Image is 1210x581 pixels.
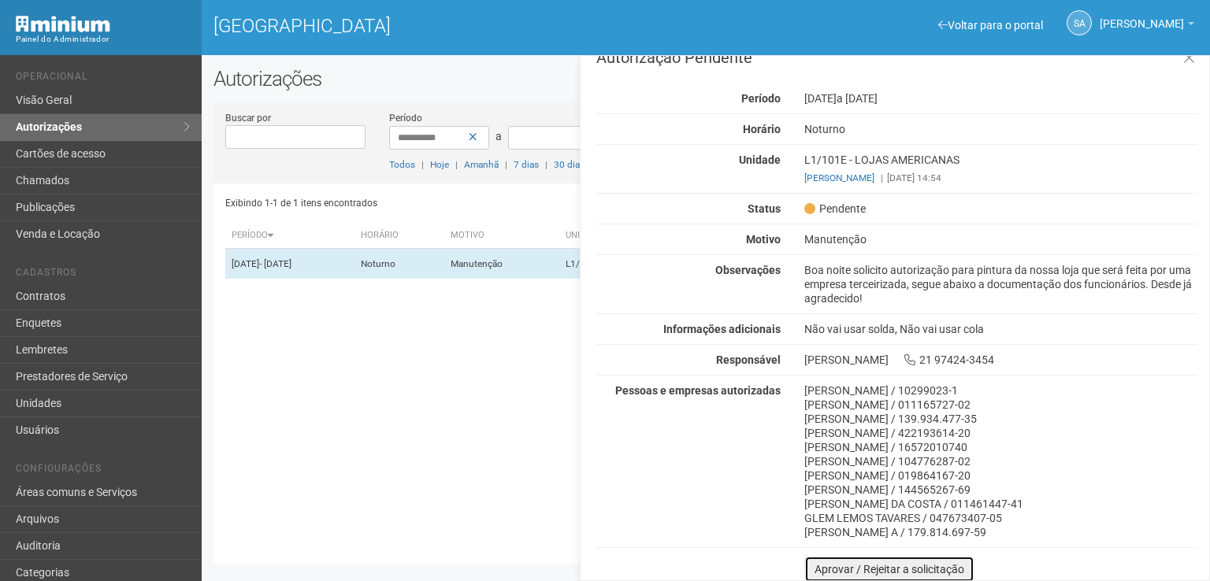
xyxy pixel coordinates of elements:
[804,172,874,183] a: [PERSON_NAME]
[444,223,559,249] th: Motivo
[804,412,1197,426] div: [PERSON_NAME] / 139.934.477-35
[743,123,781,135] strong: Horário
[16,71,190,87] li: Operacional
[505,159,507,170] span: |
[804,483,1197,497] div: [PERSON_NAME] / 144565267-69
[225,223,354,249] th: Período
[559,223,646,249] th: Unidade
[792,263,1209,305] div: Boa noite solicito autorização para pintura da nossa loja que será feita por uma empresa terceiri...
[741,92,781,105] strong: Período
[804,398,1197,412] div: [PERSON_NAME] / 011165727-02
[455,159,458,170] span: |
[554,159,585,170] a: 30 dias
[804,468,1197,483] div: [PERSON_NAME] / 019864167-20
[792,322,1209,336] div: Não vai usar solda, Não vai usar cola
[804,426,1197,440] div: [PERSON_NAME] / 422193614-20
[225,191,701,215] div: Exibindo 1-1 de 1 itens encontrados
[1100,20,1194,32] a: [PERSON_NAME]
[389,159,415,170] a: Todos
[213,16,694,36] h1: [GEOGRAPHIC_DATA]
[559,249,646,279] td: L1/101E
[804,525,1197,539] div: [PERSON_NAME] A / 179.814.697-59
[792,232,1209,246] div: Manutenção
[804,511,1197,525] div: GLEM LEMOS TAVARES / 047673407-05
[716,353,781,366] strong: Responsável
[16,463,190,479] li: Configurações
[792,153,1209,185] div: L1/101E - LOJAS AMERICANAS
[663,323,781,335] strong: Informações adicionais
[881,172,883,183] span: |
[804,454,1197,468] div: [PERSON_NAME] / 104776287-02
[421,159,424,170] span: |
[225,249,354,279] td: [DATE]
[804,171,1197,185] div: [DATE] 14:54
[514,159,539,170] a: 7 dias
[496,130,502,142] span: a
[354,223,444,249] th: Horário
[804,202,866,216] span: Pendente
[804,440,1197,454] div: [PERSON_NAME] / 16572010740
[792,353,1209,367] div: [PERSON_NAME] 21 97424-3454
[1100,2,1184,30] span: Silvio Anjos
[615,384,781,397] strong: Pessoas e empresas autorizadas
[545,159,547,170] span: |
[444,249,559,279] td: Manutenção
[225,111,271,125] label: Buscar por
[804,497,1197,511] div: [PERSON_NAME] DA COSTA / 011461447-41
[464,159,499,170] a: Amanhã
[748,202,781,215] strong: Status
[837,92,878,105] span: a [DATE]
[746,233,781,246] strong: Motivo
[213,67,1198,91] h2: Autorizações
[792,91,1209,105] div: [DATE]
[804,383,1197,398] div: [PERSON_NAME] / 10299023-1
[354,249,444,279] td: Noturno
[259,258,291,269] span: - [DATE]
[1067,10,1092,35] a: SA
[596,50,1197,65] h3: Autorização Pendente
[16,267,190,283] li: Cadastros
[16,32,190,46] div: Painel do Administrador
[715,264,781,276] strong: Observações
[389,111,422,125] label: Período
[16,16,110,32] img: Minium
[430,159,449,170] a: Hoje
[792,122,1209,136] div: Noturno
[739,154,781,166] strong: Unidade
[938,19,1043,31] a: Voltar para o portal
